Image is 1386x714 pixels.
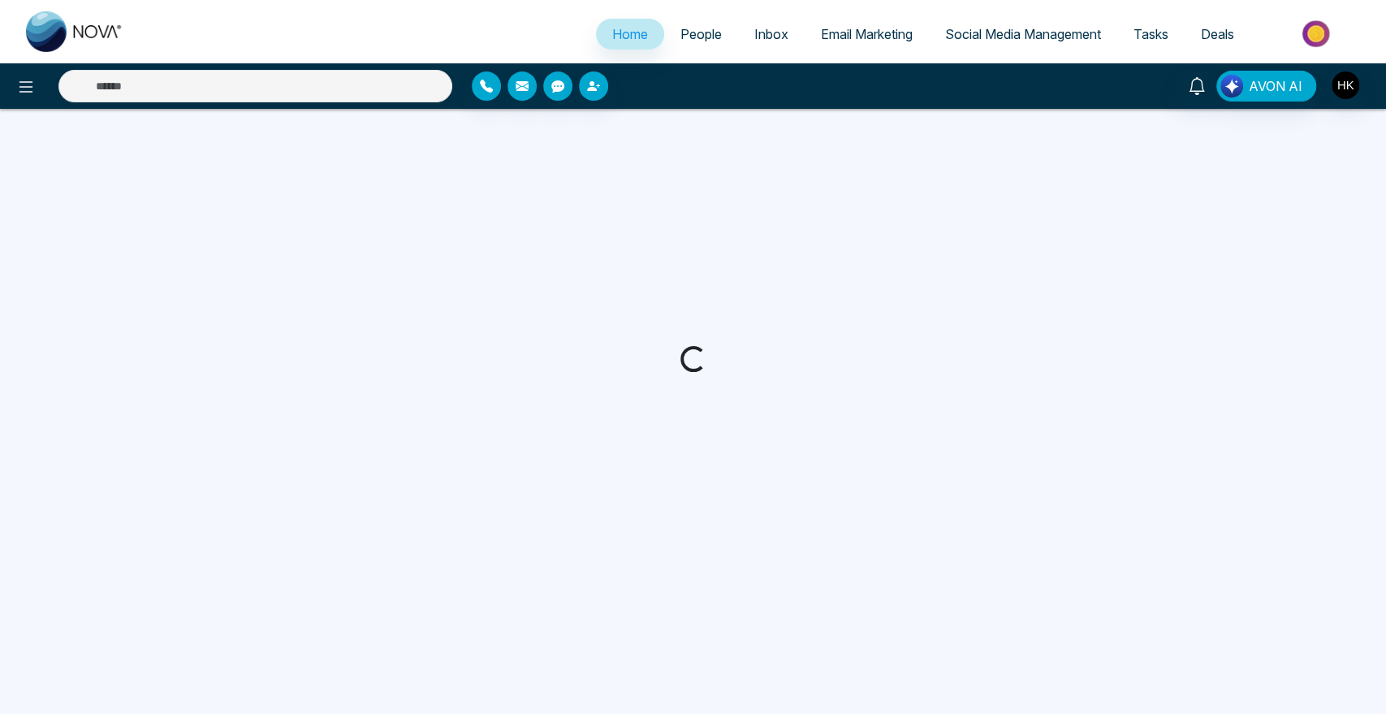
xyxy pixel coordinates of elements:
[805,19,929,50] a: Email Marketing
[1259,15,1376,52] img: Market-place.gif
[664,19,738,50] a: People
[1332,71,1359,99] img: User Avatar
[1216,71,1316,102] button: AVON AI
[680,26,722,42] span: People
[945,26,1101,42] span: Social Media Management
[596,19,664,50] a: Home
[738,19,805,50] a: Inbox
[1185,19,1250,50] a: Deals
[26,11,123,52] img: Nova CRM Logo
[754,26,788,42] span: Inbox
[1220,75,1243,97] img: Lead Flow
[1249,76,1302,96] span: AVON AI
[1117,19,1185,50] a: Tasks
[929,19,1117,50] a: Social Media Management
[821,26,913,42] span: Email Marketing
[1201,26,1234,42] span: Deals
[1133,26,1168,42] span: Tasks
[612,26,648,42] span: Home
